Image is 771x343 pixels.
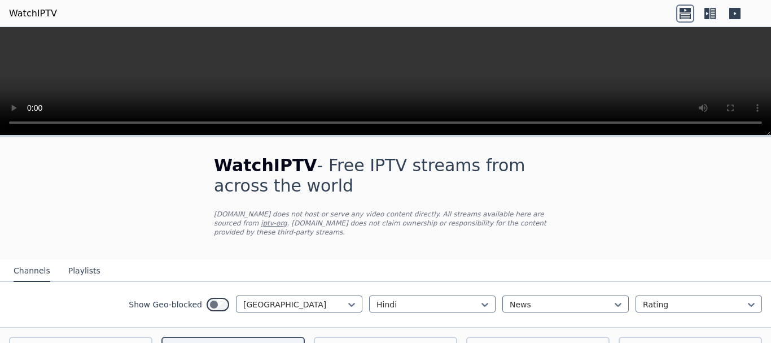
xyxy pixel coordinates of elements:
a: iptv-org [261,219,287,227]
p: [DOMAIN_NAME] does not host or serve any video content directly. All streams available here are s... [214,210,557,237]
button: Channels [14,260,50,282]
label: Show Geo-blocked [129,299,202,310]
span: WatchIPTV [214,155,317,175]
button: Playlists [68,260,100,282]
a: WatchIPTV [9,7,57,20]
h1: - Free IPTV streams from across the world [214,155,557,196]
